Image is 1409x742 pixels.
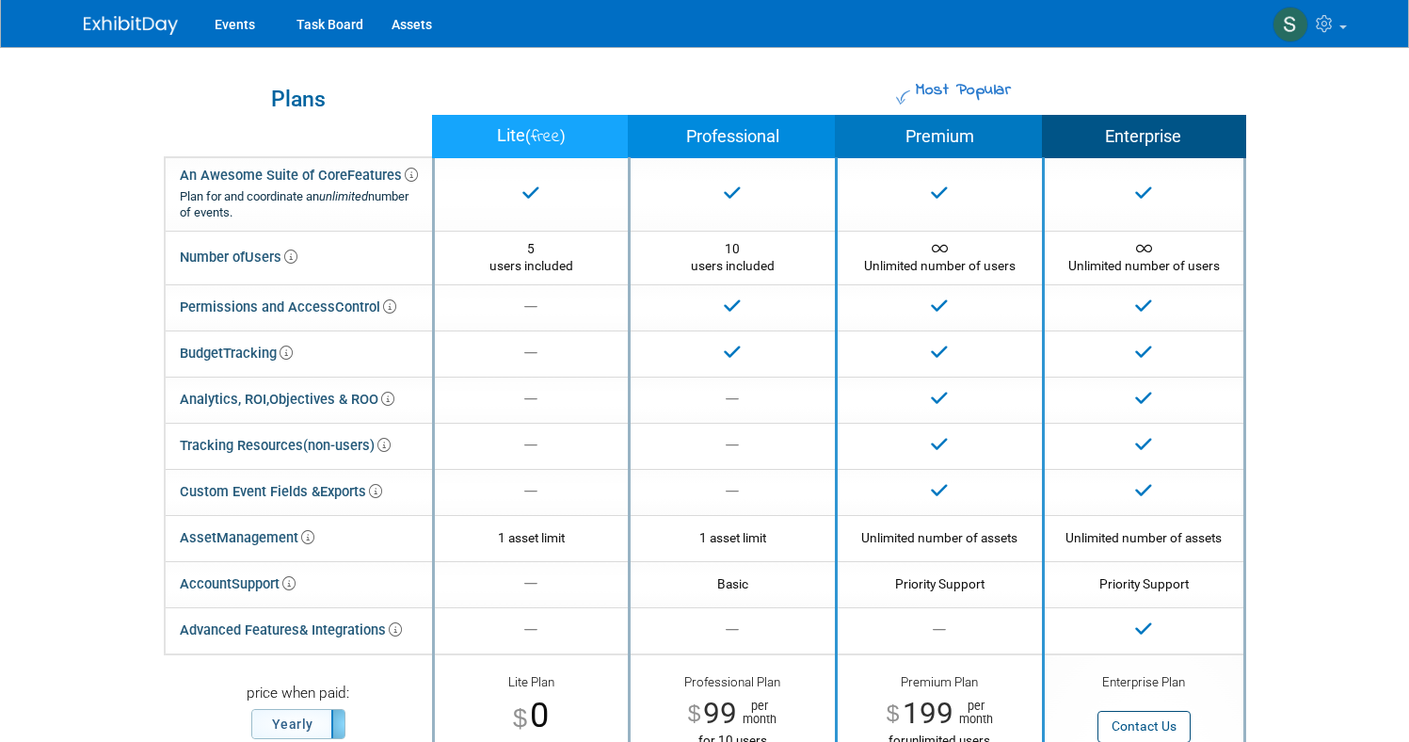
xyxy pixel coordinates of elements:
[180,340,293,367] div: Budget
[737,700,777,726] span: per month
[320,483,382,500] span: Exports
[887,702,900,726] span: $
[449,240,614,275] div: 5 users included
[1273,7,1308,42] img: Stefanos Tsakiris
[645,240,821,275] div: 10 users included
[645,674,821,696] div: Professional Plan
[1043,116,1244,158] th: Enterprise
[252,710,344,738] label: Yearly
[852,575,1028,592] div: Priority Support
[449,674,614,693] div: Lite Plan
[216,529,314,546] span: Management
[1068,241,1220,273] span: Unlimited number of users
[1059,529,1229,546] div: Unlimited number of assets
[433,116,629,158] th: Lite
[174,89,423,110] div: Plans
[180,432,391,460] div: Tracking Resources
[852,529,1028,546] div: Unlimited number of assets
[864,241,1016,273] span: Unlimited number of users
[903,696,953,731] span: 199
[513,705,527,731] span: $
[299,621,402,638] span: & Integrations
[223,345,293,362] span: Tracking
[525,127,531,145] span: (
[180,617,402,644] div: Advanced Features
[245,249,297,266] span: Users
[953,700,993,726] span: per month
[1097,711,1191,742] button: Contact Us
[303,437,391,454] span: (non-users)
[180,244,297,271] div: Number of
[180,386,394,413] div: Objectives & ROO
[179,684,418,709] div: price when paid:
[180,524,314,552] div: Asset
[180,189,418,221] div: Plan for and coordinate an number of events.
[852,674,1028,696] div: Premium Plan
[1059,674,1229,693] div: Enterprise Plan
[688,702,701,726] span: $
[1059,575,1229,592] div: Priority Support
[913,78,1011,103] span: Most Popular
[530,695,549,735] span: 0
[560,127,566,145] span: )
[180,391,269,408] span: Analytics, ROI,
[896,90,910,105] img: Most Popular
[629,116,836,158] th: Professional
[319,189,368,203] i: unlimited
[180,571,296,598] div: Account
[703,696,737,731] span: 99
[232,575,296,592] span: Support
[180,478,382,506] div: Custom Event Fields &
[84,16,178,35] img: ExhibitDay
[449,529,614,546] div: 1 asset limit
[180,167,418,221] div: An Awesome Suite of Core
[645,575,821,592] div: Basic
[335,298,396,315] span: Control
[645,529,821,546] div: 1 asset limit
[836,116,1043,158] th: Premium
[531,124,560,150] span: free
[180,294,396,321] div: Permissions and Access
[347,167,418,184] span: Features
